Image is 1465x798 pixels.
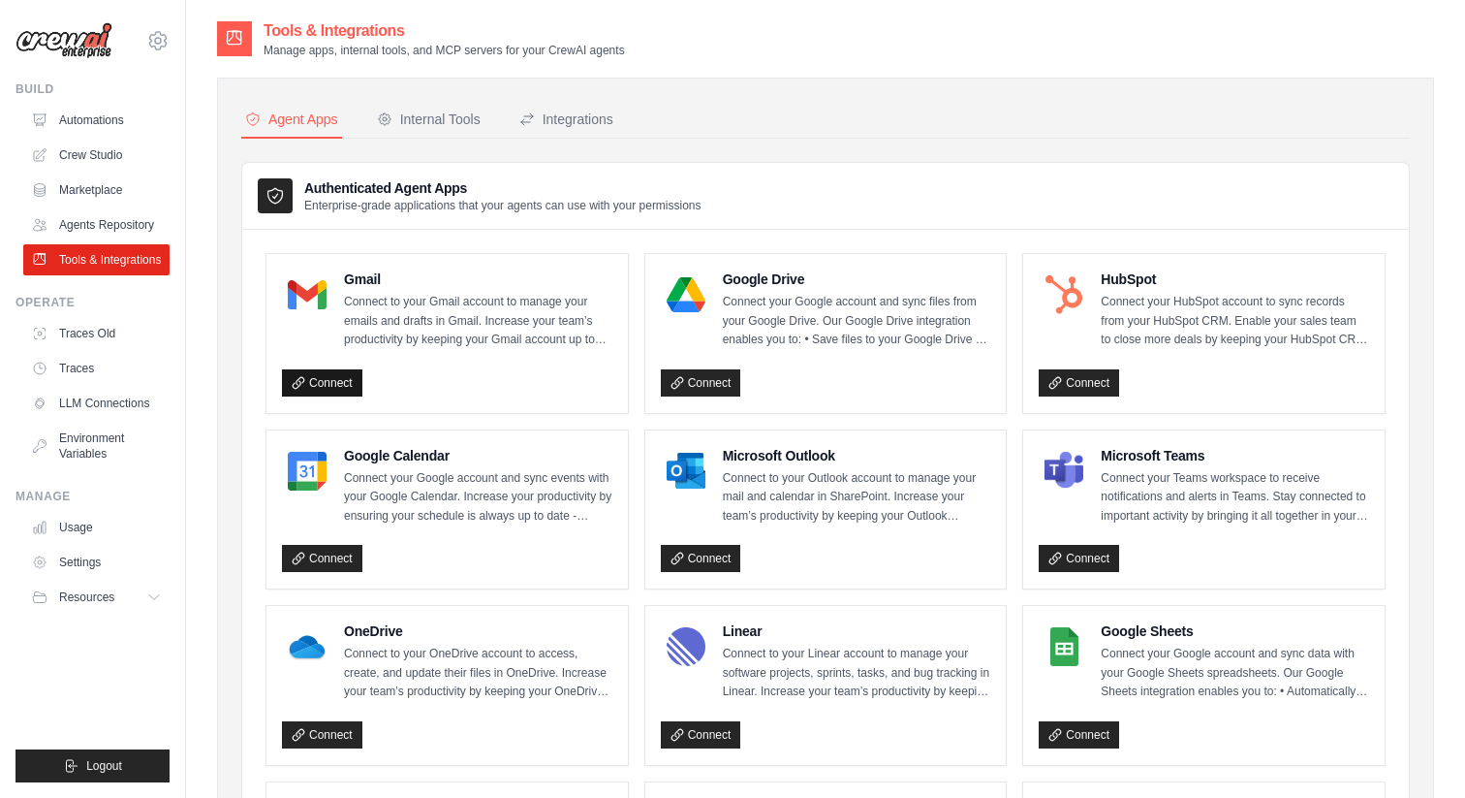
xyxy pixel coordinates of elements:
[1101,446,1369,465] h4: Microsoft Teams
[23,105,170,136] a: Automations
[723,293,991,350] p: Connect your Google account and sync files from your Google Drive. Our Google Drive integration e...
[1039,369,1119,397] a: Connect
[373,102,484,139] button: Internal Tools
[264,43,625,58] p: Manage apps, internal tools, and MCP servers for your CrewAI agents
[241,102,342,139] button: Agent Apps
[723,270,991,289] h4: Google Drive
[86,758,122,774] span: Logout
[23,244,170,275] a: Tools & Integrations
[288,627,327,666] img: OneDrive Logo
[344,293,612,350] p: Connect to your Gmail account to manage your emails and drafts in Gmail. Increase your team’s pro...
[723,469,991,527] p: Connect to your Outlook account to manage your mail and calendar in SharePoint. Increase your tea...
[16,750,170,782] button: Logout
[264,19,625,43] h2: Tools & Integrations
[519,110,613,129] div: Integrations
[344,645,612,702] p: Connect to your OneDrive account to access, create, and update their files in OneDrive. Increase ...
[16,295,170,310] div: Operate
[245,110,338,129] div: Agent Apps
[16,81,170,97] div: Build
[23,423,170,469] a: Environment Variables
[23,140,170,171] a: Crew Studio
[16,22,112,59] img: Logo
[667,627,705,666] img: Linear Logo
[23,582,170,613] button: Resources
[282,721,362,749] a: Connect
[23,318,170,349] a: Traces Old
[344,446,612,465] h4: Google Calendar
[23,388,170,419] a: LLM Connections
[1044,627,1083,666] img: Google Sheets Logo
[23,512,170,543] a: Usage
[661,545,741,572] a: Connect
[667,275,705,314] img: Google Drive Logo
[288,452,327,491] img: Google Calendar Logo
[16,489,170,504] div: Manage
[282,369,362,397] a: Connect
[515,102,617,139] button: Integrations
[661,369,741,397] a: Connect
[23,353,170,384] a: Traces
[304,178,701,198] h3: Authenticated Agent Apps
[667,452,705,491] img: Microsoft Outlook Logo
[344,469,612,527] p: Connect your Google account and sync events with your Google Calendar. Increase your productivity...
[723,622,991,641] h4: Linear
[304,198,701,213] p: Enterprise-grade applications that your agents can use with your permissions
[1044,275,1083,314] img: HubSpot Logo
[661,721,741,749] a: Connect
[23,547,170,578] a: Settings
[1039,545,1119,572] a: Connect
[344,270,612,289] h4: Gmail
[1044,452,1083,491] img: Microsoft Teams Logo
[23,175,170,206] a: Marketplace
[1101,293,1369,350] p: Connect your HubSpot account to sync records from your HubSpot CRM. Enable your sales team to clo...
[288,275,327,314] img: Gmail Logo
[344,622,612,641] h4: OneDrive
[377,110,481,129] div: Internal Tools
[723,645,991,702] p: Connect to your Linear account to manage your software projects, sprints, tasks, and bug tracking...
[1101,469,1369,527] p: Connect your Teams workspace to receive notifications and alerts in Teams. Stay connected to impo...
[1039,721,1119,749] a: Connect
[282,545,362,572] a: Connect
[723,446,991,465] h4: Microsoft Outlook
[1101,622,1369,641] h4: Google Sheets
[1101,645,1369,702] p: Connect your Google account and sync data with your Google Sheets spreadsheets. Our Google Sheets...
[23,209,170,240] a: Agents Repository
[59,590,114,605] span: Resources
[1101,270,1369,289] h4: HubSpot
